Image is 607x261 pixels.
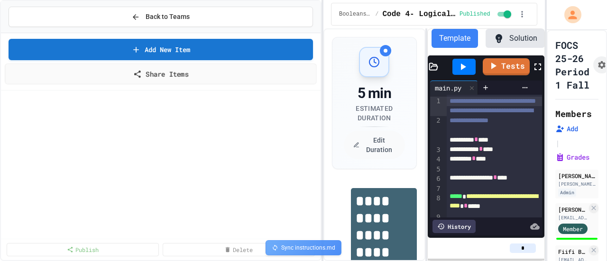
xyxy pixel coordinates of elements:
[528,182,598,222] iframe: chat widget
[430,81,478,95] div: main.py
[7,243,159,256] a: Publish
[432,29,478,48] button: Template
[383,9,456,20] span: Code 4- Logical Operators: Grocery List
[555,38,589,91] h1: FOCS 25-26 Period 1 Fall
[460,9,513,20] div: Content is published and visible to students
[375,10,378,18] span: /
[344,104,405,123] div: Estimated Duration
[430,155,442,165] div: 4
[563,225,583,233] span: Member
[430,83,466,93] div: main.py
[558,171,596,180] div: [PERSON_NAME]
[430,174,442,184] div: 6
[5,63,317,84] a: Share Items
[344,85,405,102] div: 5 min
[554,4,584,26] div: My Account
[430,97,442,116] div: 1
[555,137,560,149] span: |
[558,180,596,188] div: [PERSON_NAME][DOMAIN_NAME][EMAIL_ADDRESS][DOMAIN_NAME]
[9,39,313,60] a: Add New Item
[555,153,589,162] button: Grades
[567,223,598,252] iframe: chat widget
[339,10,371,18] span: Booleans & Conditionals
[9,7,313,27] button: Back to Teams
[430,165,442,175] div: 5
[555,124,578,134] button: Add
[558,247,587,256] div: Fiifi Bedford
[555,107,592,120] h2: Members
[430,194,442,213] div: 8
[486,29,545,48] button: Solution
[430,184,442,194] div: 7
[163,243,315,256] a: Delete
[430,145,442,155] div: 3
[146,12,190,22] span: Back to Teams
[430,213,442,222] div: 9
[483,58,530,75] a: Tests
[344,131,405,159] button: Edit Duration
[432,220,476,233] div: History
[460,10,490,18] span: Published
[430,116,442,145] div: 2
